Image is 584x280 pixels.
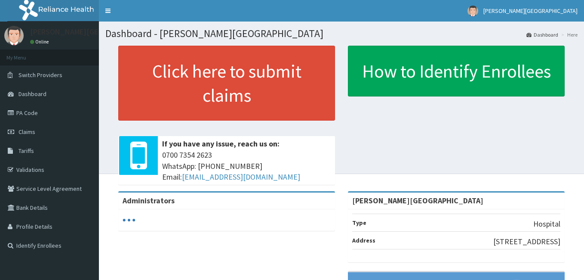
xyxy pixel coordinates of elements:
[123,196,175,205] b: Administrators
[483,7,578,15] span: [PERSON_NAME][GEOGRAPHIC_DATA]
[348,46,565,96] a: How to Identify Enrollees
[118,46,335,121] a: Click here to submit claims
[352,236,375,244] b: Address
[30,28,157,36] p: [PERSON_NAME][GEOGRAPHIC_DATA]
[467,6,478,16] img: User Image
[493,236,560,247] p: [STREET_ADDRESS]
[30,39,51,45] a: Online
[18,90,46,98] span: Dashboard
[533,218,560,230] p: Hospital
[18,71,62,79] span: Switch Providers
[18,147,34,155] span: Tariffs
[18,128,35,136] span: Claims
[352,196,483,205] strong: [PERSON_NAME][GEOGRAPHIC_DATA]
[4,26,24,45] img: User Image
[162,139,280,149] b: If you have any issue, reach us on:
[352,219,366,227] b: Type
[526,31,558,38] a: Dashboard
[162,149,331,183] span: 0700 7354 2623 WhatsApp: [PHONE_NUMBER] Email:
[182,172,300,182] a: [EMAIL_ADDRESS][DOMAIN_NAME]
[559,31,578,38] li: Here
[105,28,578,39] h1: Dashboard - [PERSON_NAME][GEOGRAPHIC_DATA]
[123,214,135,227] svg: audio-loading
